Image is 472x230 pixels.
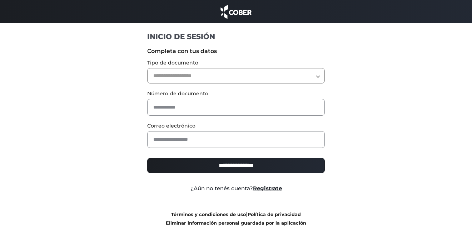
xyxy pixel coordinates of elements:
[219,4,254,20] img: cober_marca.png
[147,59,325,67] label: Tipo de documento
[142,210,330,227] div: |
[147,32,325,41] h1: INICIO DE SESIÓN
[147,122,325,130] label: Correo electrónico
[147,90,325,97] label: Número de documento
[147,47,325,56] label: Completa con tus datos
[166,220,306,226] a: Eliminar información personal guardada por la aplicación
[171,212,246,217] a: Términos y condiciones de uso
[142,185,330,193] div: ¿Aún no tenés cuenta?
[248,212,301,217] a: Política de privacidad
[253,185,282,192] a: Registrate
